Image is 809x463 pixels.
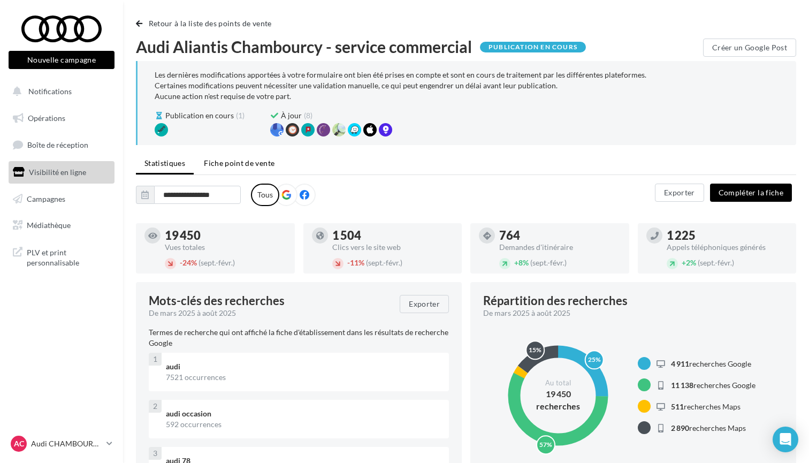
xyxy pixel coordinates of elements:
[6,241,117,272] a: PLV et print personnalisable
[149,353,162,366] div: 1
[706,187,796,196] a: Compléter la fiche
[6,161,117,184] a: Visibilité en ligne
[165,230,286,241] div: 19 450
[530,258,567,267] span: (sept.-févr.)
[14,438,24,449] span: AC
[180,258,197,267] span: 24%
[136,17,276,30] button: Retour à la liste des points de vente
[682,258,686,267] span: +
[27,194,65,203] span: Campagnes
[400,295,449,313] button: Exporter
[514,258,518,267] span: +
[28,87,72,96] span: Notifications
[682,258,696,267] span: 2%
[31,438,102,449] p: Audi CHAMBOURCY
[6,133,117,156] a: Boîte de réception
[149,308,391,318] div: De mars 2025 à août 2025
[667,230,788,241] div: 1 225
[710,184,792,202] button: Compléter la fiche
[703,39,796,57] button: Créer un Google Post
[671,423,689,432] span: 2 890
[671,359,751,368] span: recherches Google
[236,110,245,121] span: (1)
[671,359,689,368] span: 4 911
[166,372,440,383] div: 7521 occurrences
[9,434,115,454] a: AC Audi CHAMBOURCY
[166,408,440,419] div: audi occasion
[180,258,182,267] span: -
[281,110,302,121] span: À jour
[6,80,112,103] button: Notifications
[667,244,788,251] div: Appels téléphoniques générés
[332,230,454,241] div: 1 504
[29,168,86,177] span: Visibilité en ligne
[483,308,775,318] div: De mars 2025 à août 2025
[166,361,440,372] div: audi
[671,423,746,432] span: recherches Maps
[671,402,684,411] span: 511
[27,245,110,268] span: PLV et print personnalisable
[671,381,755,390] span: recherches Google
[149,19,272,28] span: Retour à la liste des points de vente
[347,258,364,267] span: 11%
[199,258,235,267] span: (sept.-févr.)
[499,230,621,241] div: 764
[165,244,286,251] div: Vues totales
[480,42,586,52] div: Publication en cours
[483,295,628,307] div: Répartition des recherches
[6,107,117,130] a: Opérations
[165,110,234,121] span: Publication en cours
[149,447,162,460] div: 3
[671,381,693,390] span: 11 138
[366,258,402,267] span: (sept.-févr.)
[204,158,274,168] span: Fiche point de vente
[698,258,734,267] span: (sept.-févr.)
[6,188,117,210] a: Campagnes
[28,113,65,123] span: Opérations
[655,184,704,202] button: Exporter
[166,419,440,430] div: 592 occurrences
[773,427,798,452] div: Open Intercom Messenger
[149,295,285,307] span: Mots-clés des recherches
[304,110,312,121] span: (8)
[6,214,117,237] a: Médiathèque
[332,244,454,251] div: Clics vers le site web
[27,221,71,230] span: Médiathèque
[514,258,529,267] span: 8%
[27,140,88,149] span: Boîte de réception
[136,39,472,55] span: Audi Aliantis Chambourcy - service commercial
[9,51,115,69] button: Nouvelle campagne
[347,258,350,267] span: -
[499,244,621,251] div: Demandes d'itinéraire
[149,327,449,348] p: Termes de recherche qui ont affiché la fiche d'établissement dans les résultats de recherche Google
[155,70,779,102] div: Les dernières modifications apportées à votre formulaire ont bien été prises en compte et sont en...
[671,402,741,411] span: recherches Maps
[149,400,162,413] div: 2
[251,184,279,206] label: Tous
